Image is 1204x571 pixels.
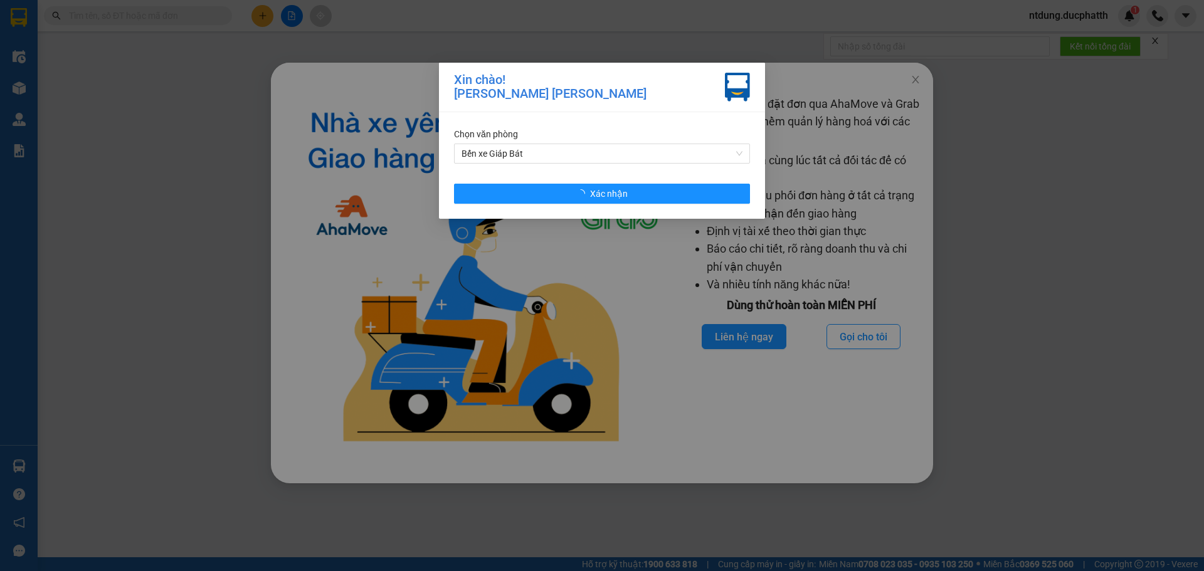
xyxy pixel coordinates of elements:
[454,73,647,102] div: Xin chào! [PERSON_NAME] [PERSON_NAME]
[454,184,750,204] button: Xác nhận
[576,189,590,198] span: loading
[725,73,750,102] img: vxr-icon
[590,187,628,201] span: Xác nhận
[454,127,750,141] div: Chọn văn phòng
[462,144,742,163] span: Bến xe Giáp Bát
